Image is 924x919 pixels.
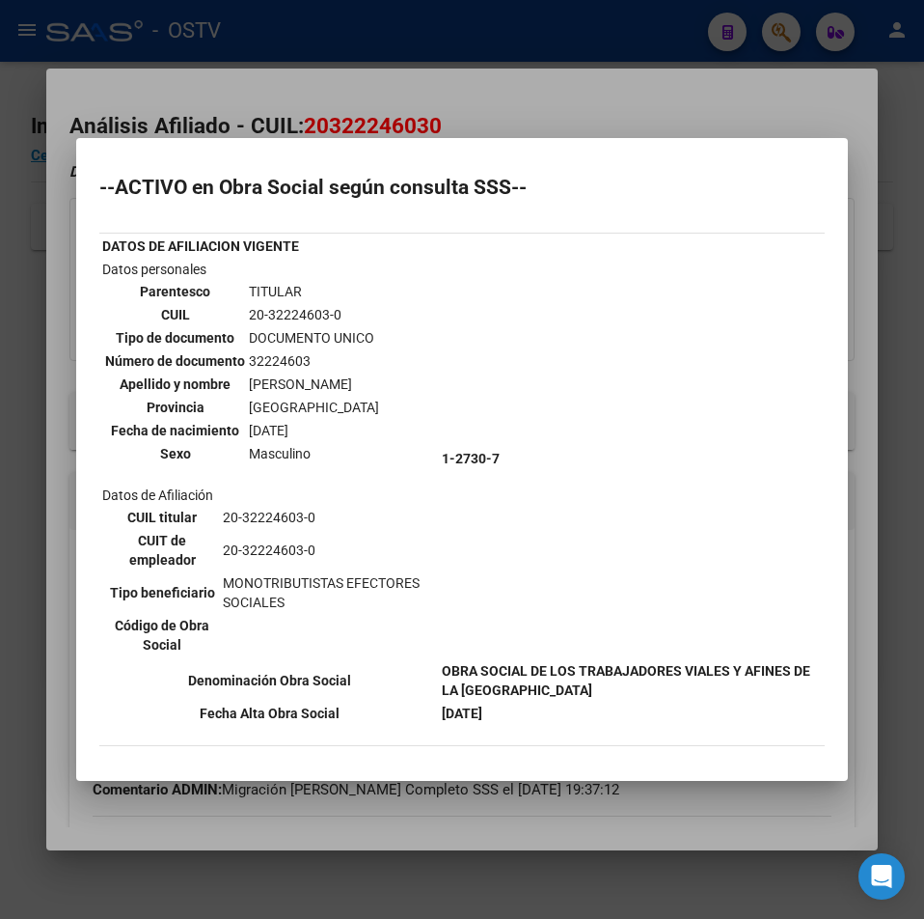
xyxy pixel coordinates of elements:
[248,374,380,395] td: [PERSON_NAME]
[222,572,436,613] td: MONOTRIBUTISTAS EFECTORES SOCIALES
[104,374,246,395] th: Apellido y nombre
[248,327,380,348] td: DOCUMENTO UNICO
[104,281,246,302] th: Parentesco
[442,706,482,721] b: [DATE]
[248,304,380,325] td: 20-32224603-0
[104,572,220,613] th: Tipo beneficiario
[104,350,246,372] th: Número de documento
[104,397,246,418] th: Provincia
[101,660,439,701] th: Denominación Obra Social
[104,443,246,464] th: Sexo
[248,281,380,302] td: TITULAR
[104,420,246,441] th: Fecha de nacimiento
[104,507,220,528] th: CUIL titular
[222,507,436,528] td: 20-32224603-0
[101,703,439,724] th: Fecha Alta Obra Social
[248,443,380,464] td: Masculino
[248,420,380,441] td: [DATE]
[442,663,810,698] b: OBRA SOCIAL DE LOS TRABAJADORES VIALES Y AFINES DE LA [GEOGRAPHIC_DATA]
[102,238,299,254] b: DATOS DE AFILIACION VIGENTE
[222,530,436,571] td: 20-32224603-0
[442,451,500,466] b: 1-2730-7
[248,397,380,418] td: [GEOGRAPHIC_DATA]
[104,615,220,655] th: Código de Obra Social
[104,530,220,571] th: CUIT de empleador
[104,327,246,348] th: Tipo de documento
[104,304,246,325] th: CUIL
[99,178,825,197] h2: --ACTIVO en Obra Social según consulta SSS--
[101,259,439,658] td: Datos personales Datos de Afiliación
[248,350,380,372] td: 32224603
[858,853,905,900] div: Open Intercom Messenger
